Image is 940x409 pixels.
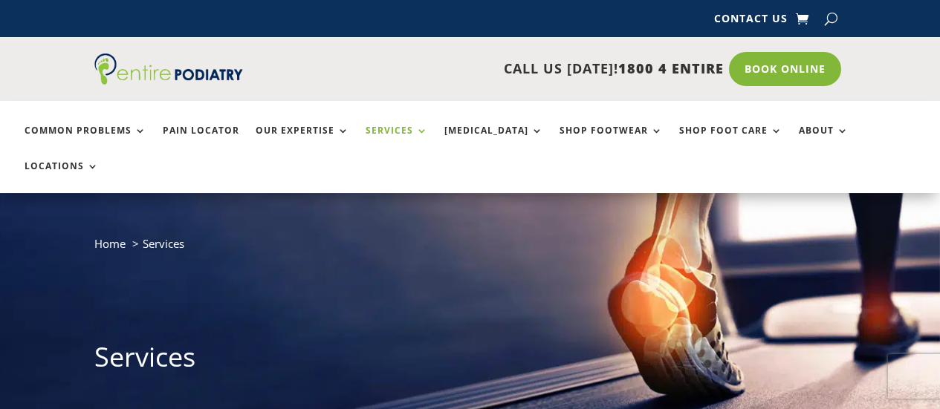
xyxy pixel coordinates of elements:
[444,125,543,157] a: [MEDICAL_DATA]
[94,236,126,251] a: Home
[263,59,724,79] p: CALL US [DATE]!
[143,236,184,251] span: Services
[25,125,146,157] a: Common Problems
[618,59,724,77] span: 1800 4 ENTIRE
[163,125,239,157] a: Pain Locator
[679,125,782,157] a: Shop Foot Care
[94,338,846,383] h1: Services
[256,125,349,157] a: Our Expertise
[560,125,663,157] a: Shop Footwear
[94,53,243,85] img: logo (1)
[94,73,243,88] a: Entire Podiatry
[714,13,788,30] a: Contact Us
[729,52,841,86] a: Book Online
[94,234,846,264] nav: breadcrumb
[25,161,99,193] a: Locations
[799,125,849,157] a: About
[366,125,428,157] a: Services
